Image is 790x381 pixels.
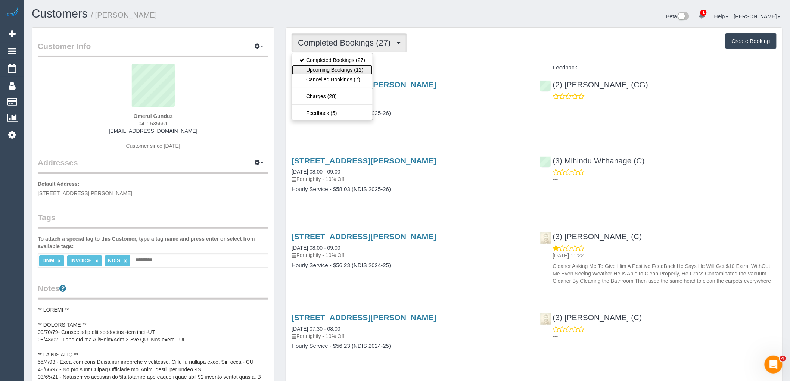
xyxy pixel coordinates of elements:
[666,13,690,19] a: Beta
[38,180,80,188] label: Default Address:
[540,232,551,244] img: (3) Uzair Saleem (C)
[540,156,645,165] a: (3) Mihindu Withanage (C)
[108,257,120,263] span: NDIS
[553,332,777,340] p: ---
[540,313,642,322] a: (3) [PERSON_NAME] (C)
[292,332,528,340] p: Fortnightly - 10% Off
[91,11,157,19] small: / [PERSON_NAME]
[38,190,133,196] span: [STREET_ADDRESS][PERSON_NAME]
[38,41,268,57] legend: Customer Info
[4,7,19,18] img: Automaid Logo
[292,232,436,241] a: [STREET_ADDRESS][PERSON_NAME]
[292,313,436,322] a: [STREET_ADDRESS][PERSON_NAME]
[553,262,777,285] p: Cleaner Asking Me To Give Him A Positive FeedBack He Says He Will Get $10 Extra, WithOut Me Even ...
[765,356,783,374] iframe: Intercom live chat
[134,113,173,119] strong: Omerul Gunduz
[292,108,373,118] a: Feedback (5)
[124,258,127,264] a: ×
[553,100,777,107] p: ---
[292,262,528,269] h4: Hourly Service - $56.23 (NDIS 2024-25)
[725,33,777,49] button: Create Booking
[553,176,777,183] p: ---
[292,75,373,84] a: Cancelled Bookings (7)
[292,110,528,116] h4: Hourly Service - $58.03 (NDIS 2025-26)
[292,55,373,65] a: Completed Bookings (27)
[292,252,528,259] p: Fortnightly - 10% Off
[700,10,707,16] span: 1
[292,100,528,107] p: Fortnightly - 10% Off
[734,13,781,19] a: [PERSON_NAME]
[292,91,373,101] a: Charges (28)
[292,169,340,175] a: [DATE] 08:00 - 09:00
[292,326,340,332] a: [DATE] 07:30 - 08:00
[139,121,168,127] span: 0411535661
[292,65,528,71] h4: Service
[38,283,268,300] legend: Notes
[292,65,373,75] a: Upcoming Bookings (12)
[42,257,54,263] span: DNM
[292,245,340,251] a: [DATE] 08:00 - 09:00
[32,7,88,20] a: Customers
[298,38,394,47] span: Completed Bookings (27)
[540,65,777,71] h4: Feedback
[553,252,777,259] p: [DATE] 11:22
[292,186,528,193] h4: Hourly Service - $58.03 (NDIS 2025-26)
[714,13,729,19] a: Help
[694,7,709,24] a: 1
[540,313,551,325] img: (3) Uzair Saleem (C)
[70,257,92,263] span: INVOICE
[38,235,268,250] label: To attach a special tag to this Customer, type a tag name and press enter or select from availabl...
[292,175,528,183] p: Fortnightly - 10% Off
[292,33,407,52] button: Completed Bookings (27)
[38,212,268,229] legend: Tags
[95,258,99,264] a: ×
[677,12,689,22] img: New interface
[109,128,197,134] a: [EMAIL_ADDRESS][DOMAIN_NAME]
[126,143,180,149] span: Customer since [DATE]
[57,258,61,264] a: ×
[292,156,436,165] a: [STREET_ADDRESS][PERSON_NAME]
[540,80,649,89] a: (2) [PERSON_NAME] (CG)
[540,232,642,241] a: (3) [PERSON_NAME] (C)
[780,356,786,362] span: 4
[292,343,528,349] h4: Hourly Service - $56.23 (NDIS 2024-25)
